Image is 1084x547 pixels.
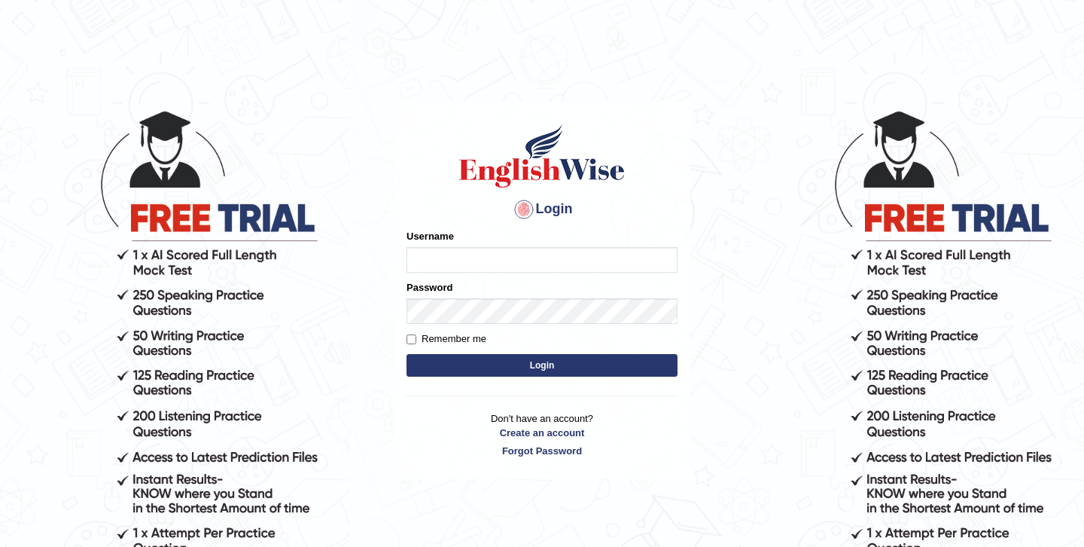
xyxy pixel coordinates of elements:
label: Password [406,280,452,295]
img: Logo of English Wise sign in for intelligent practice with AI [456,122,628,190]
button: Login [406,354,677,377]
a: Forgot Password [406,444,677,458]
p: Don't have an account? [406,411,677,458]
label: Remember me [406,332,486,347]
input: Remember me [406,335,416,344]
a: Create an account [406,426,677,440]
label: Username [406,229,454,243]
h4: Login [406,197,677,222]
